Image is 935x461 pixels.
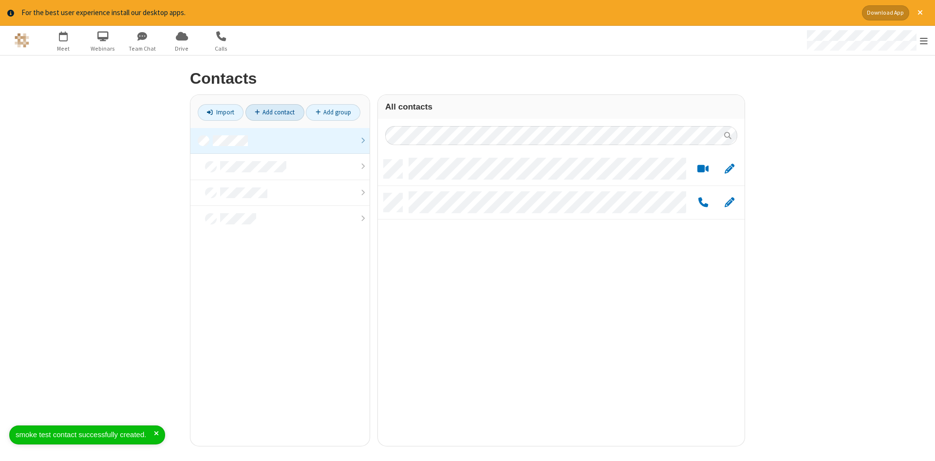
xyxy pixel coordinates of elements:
img: QA Selenium DO NOT DELETE OR CHANGE [15,33,29,48]
button: Logo [3,26,40,55]
button: Start a video meeting [693,163,712,175]
div: smoke test contact successfully created. [16,429,154,441]
span: Meet [45,44,82,53]
div: For the best user experience install our desktop apps. [21,7,855,18]
span: Calls [203,44,240,53]
button: Call by phone [693,196,712,208]
a: Import [198,104,243,121]
span: Team Chat [124,44,161,53]
h3: All contacts [385,102,737,111]
a: Add contact [245,104,304,121]
div: Open menu [798,26,935,55]
button: Close alert [913,5,928,20]
button: Edit [720,163,739,175]
div: grid [378,152,745,446]
h2: Contacts [190,70,745,87]
button: Download App [862,5,909,20]
button: Edit [720,196,739,208]
span: Drive [164,44,200,53]
a: Add group [306,104,360,121]
span: Webinars [85,44,121,53]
